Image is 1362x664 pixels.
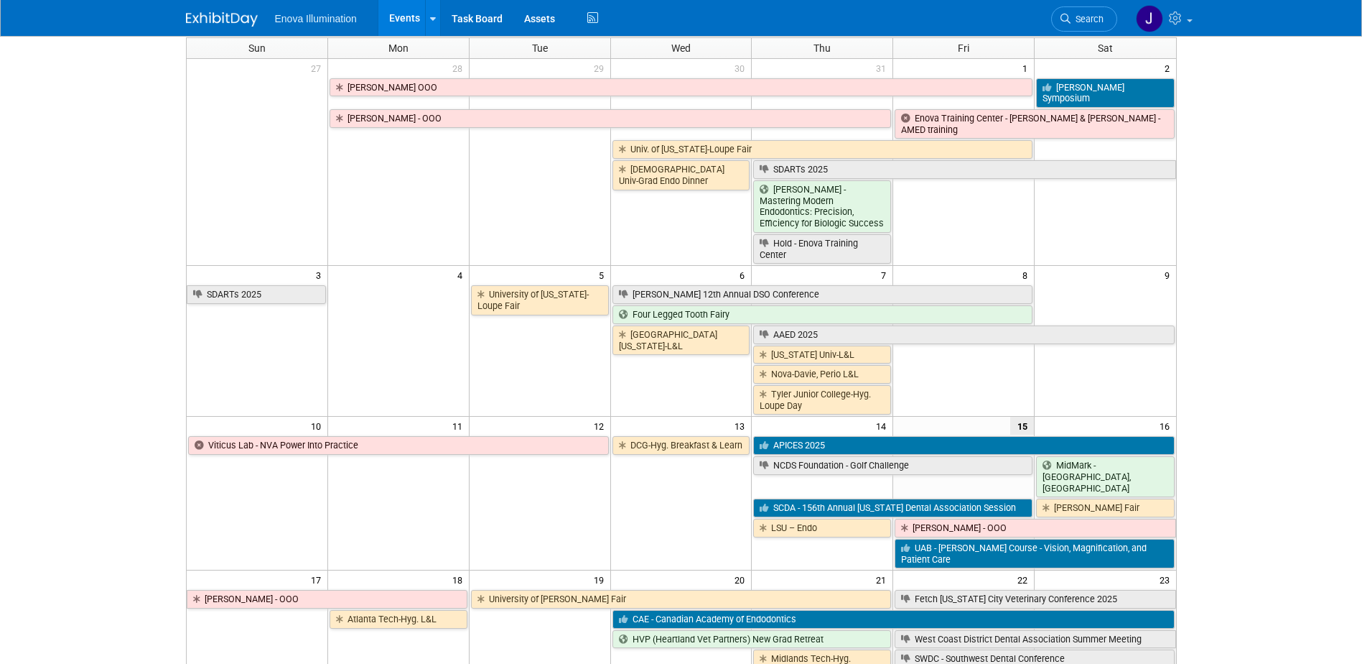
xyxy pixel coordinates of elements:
a: Univ. of [US_STATE]-Loupe Fair [612,140,1033,159]
a: MidMark - [GEOGRAPHIC_DATA], [GEOGRAPHIC_DATA] [1036,456,1174,497]
a: [PERSON_NAME] - Mastering Modern Endodontics: Precision, Efficiency for Biologic Success [753,180,891,233]
span: Sat [1098,42,1113,54]
span: 23 [1158,571,1176,589]
span: 15 [1010,417,1034,435]
span: Enova Illumination [275,13,357,24]
a: [US_STATE] Univ-L&L [753,346,891,364]
a: [DEMOGRAPHIC_DATA] Univ-Grad Endo Dinner [612,160,750,190]
span: Thu [813,42,831,54]
span: 3 [314,266,327,284]
span: 16 [1158,417,1176,435]
a: APICES 2025 [753,436,1174,455]
a: University of [US_STATE]-Loupe Fair [471,285,609,315]
span: Wed [671,42,691,54]
a: Hold - Enova Training Center [753,234,891,264]
a: LSU – Endo [753,519,891,538]
a: SCDA - 156th Annual [US_STATE] Dental Association Session [753,499,1032,517]
span: Search [1071,14,1104,24]
a: AAED 2025 [753,326,1174,344]
a: [PERSON_NAME] OOO [330,78,1032,97]
span: 10 [309,417,327,435]
span: 17 [309,571,327,589]
a: DCG-Hyg. Breakfast & Learn [612,436,750,455]
a: Fetch [US_STATE] City Veterinary Conference 2025 [895,590,1175,609]
a: [PERSON_NAME] - OOO [330,109,891,128]
span: 5 [597,266,610,284]
a: [PERSON_NAME] Fair [1036,499,1174,517]
span: 21 [874,571,892,589]
a: University of [PERSON_NAME] Fair [471,590,892,609]
span: 30 [733,59,751,77]
a: Tyler Junior College-Hyg. Loupe Day [753,385,891,415]
a: Atlanta Tech-Hyg. L&L [330,610,467,629]
span: 13 [733,417,751,435]
span: 12 [592,417,610,435]
span: 31 [874,59,892,77]
a: Viticus Lab - NVA Power Into Practice [188,436,609,455]
span: 7 [880,266,892,284]
span: 1 [1021,59,1034,77]
a: SDARTs 2025 [187,285,326,304]
a: [PERSON_NAME] Symposium [1036,78,1174,108]
span: 18 [451,571,469,589]
span: 22 [1016,571,1034,589]
span: Mon [388,42,409,54]
img: Janelle Tlusty [1136,5,1163,32]
span: 14 [874,417,892,435]
span: 28 [451,59,469,77]
a: UAB - [PERSON_NAME] Course - Vision, Magnification, and Patient Care [895,539,1174,568]
a: [GEOGRAPHIC_DATA][US_STATE]-L&L [612,326,750,355]
span: 19 [592,571,610,589]
a: Nova-Davie, Perio L&L [753,365,891,384]
a: [PERSON_NAME] - OOO [895,519,1175,538]
span: 27 [309,59,327,77]
span: 11 [451,417,469,435]
a: HVP (Heartland Vet Partners) New Grad Retreat [612,630,892,649]
span: 20 [733,571,751,589]
a: [PERSON_NAME] 12th Annual DSO Conference [612,285,1033,304]
span: Tue [532,42,548,54]
span: Sun [248,42,266,54]
span: 2 [1163,59,1176,77]
a: NCDS Foundation - Golf Challenge [753,456,1032,475]
a: SDARTs 2025 [753,160,1175,179]
a: Search [1051,6,1117,32]
a: Enova Training Center - [PERSON_NAME] & [PERSON_NAME] - AMED training [895,109,1174,139]
span: 4 [456,266,469,284]
span: 8 [1021,266,1034,284]
a: [PERSON_NAME] - OOO [187,590,467,609]
a: Four Legged Tooth Fairy [612,305,1033,324]
span: 6 [738,266,751,284]
span: 29 [592,59,610,77]
span: Fri [958,42,969,54]
span: 9 [1163,266,1176,284]
a: West Coast District Dental Association Summer Meeting [895,630,1175,649]
a: CAE - Canadian Academy of Endodontics [612,610,1175,629]
img: ExhibitDay [186,12,258,27]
